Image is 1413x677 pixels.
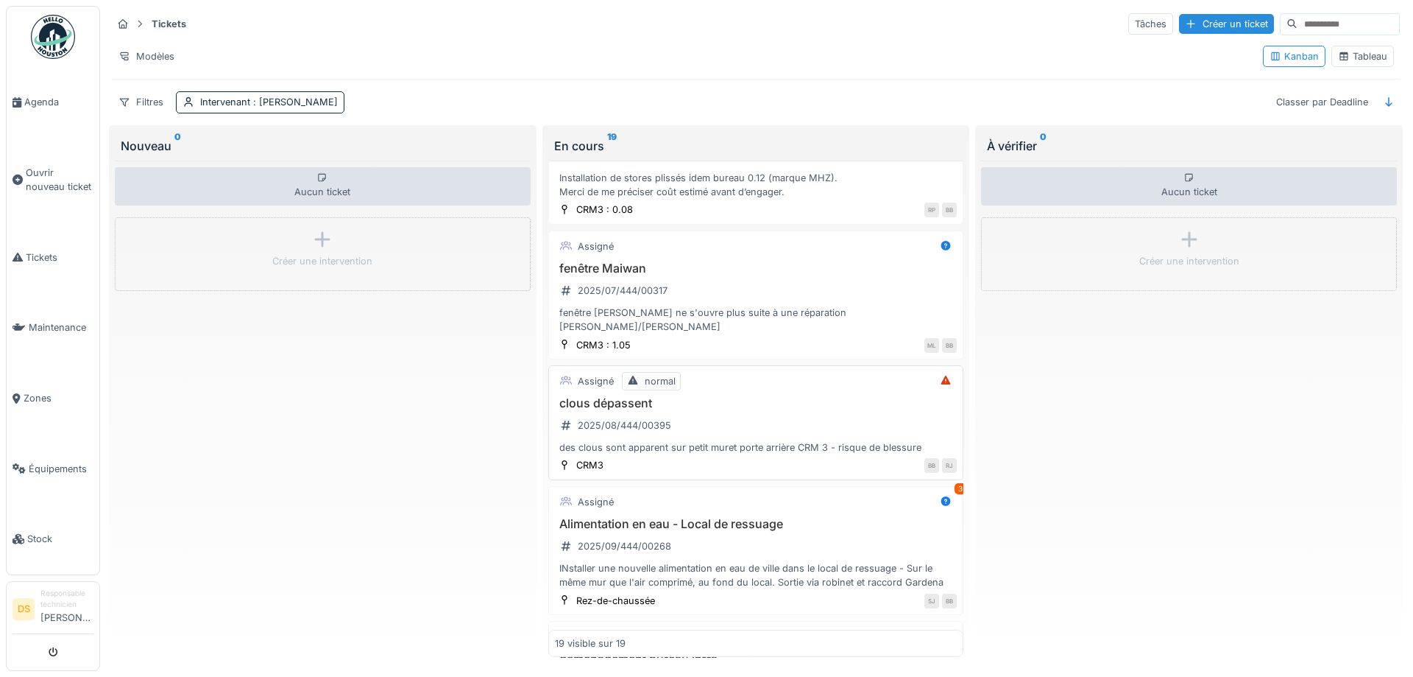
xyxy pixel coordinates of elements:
div: RJ [942,458,957,473]
div: BB [942,203,957,217]
div: des clous sont apparent sur petit muret porte arrière CRM 3 - risque de blessure [555,441,957,455]
div: CRM3 : 0.08 [576,203,633,217]
div: Assigné [578,495,614,509]
div: Nouveau [121,137,525,155]
span: Stock [27,532,93,546]
span: Zones [24,391,93,405]
div: Créer une intervention [272,254,372,268]
div: En cours [554,137,958,155]
a: Zones [7,363,99,434]
span: Agenda [24,95,93,109]
div: Filtres [112,91,170,113]
div: Intervenant [200,95,338,109]
strong: Tickets [146,17,192,31]
span: Maintenance [29,320,93,334]
a: Ouvrir nouveau ticket [7,138,99,222]
div: À vérifier [987,137,1391,155]
div: 19 visible sur 19 [555,636,626,650]
div: RP [924,203,939,217]
div: Aucun ticket [115,167,531,206]
div: 2025/07/444/00317 [578,284,667,298]
div: SJ [924,594,939,608]
div: Tableau [1338,49,1387,63]
a: Tickets [7,222,99,293]
div: fenêtre [PERSON_NAME] ne s'ouvre plus suite à une réparation [PERSON_NAME]/[PERSON_NAME] [555,306,957,334]
a: DS Responsable technicien[PERSON_NAME] [13,588,93,634]
div: Responsable technicien [40,588,93,611]
div: BB [942,338,957,353]
div: 2025/09/444/00268 [578,539,671,553]
div: ML [924,338,939,353]
div: Créer une intervention [1139,254,1239,268]
div: Tâches [1128,13,1173,35]
div: Assigné [578,239,614,253]
div: Créer un ticket [1179,14,1274,34]
h3: clous dépassent [555,396,957,410]
span: Ouvrir nouveau ticket [26,166,93,194]
div: INstaller une nouvelle alimentation en eau de ville dans le local de ressuage - Sur le même mur q... [555,561,957,589]
a: Maintenance [7,292,99,363]
sup: 0 [1040,137,1047,155]
div: BB [924,458,939,473]
div: Kanban [1269,49,1319,63]
div: 3 [955,483,966,494]
sup: 19 [607,137,617,155]
div: Aucun ticket [981,167,1397,206]
a: Stock [7,504,99,575]
span: : [PERSON_NAME] [250,97,338,108]
h3: Alimentation en eau - Local de ressuage [555,517,957,531]
span: Équipements [29,462,93,476]
div: Assigné [578,374,614,388]
img: Badge_color-CXgf-gQk.svg [31,15,75,59]
div: normal [645,374,676,388]
a: Agenda [7,67,99,138]
li: [PERSON_NAME] [40,588,93,631]
h3: fenêtre Maiwan [555,262,957,276]
div: Rez-de-chaussée [576,594,655,608]
span: Tickets [26,250,93,264]
div: 2025/08/444/00395 [578,418,671,432]
sup: 0 [174,137,181,155]
div: Modèles [112,46,181,67]
div: CRM3 : 1.05 [576,338,631,352]
div: CRM3 [576,458,603,472]
li: DS [13,598,35,620]
div: Installation de stores plissés idem bureau 0.12 (marque MHZ). Merci de me préciser coût estimé av... [555,171,957,199]
div: BB [942,594,957,608]
div: Classer par Deadline [1269,91,1375,113]
a: Équipements [7,434,99,505]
